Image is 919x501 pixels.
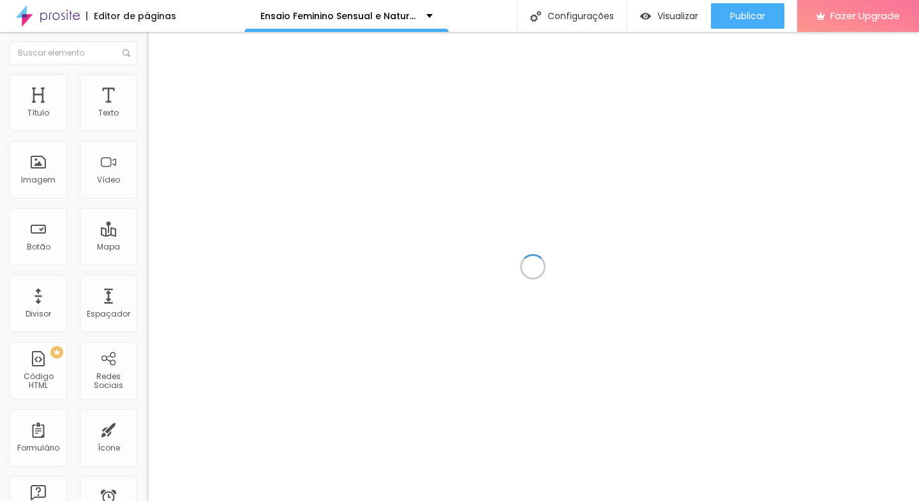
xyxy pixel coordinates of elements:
[530,11,541,22] img: Icone
[21,176,56,184] div: Imagem
[97,243,120,251] div: Mapa
[830,10,900,21] span: Fazer Upgrade
[27,243,50,251] div: Botão
[27,108,49,117] div: Título
[627,3,711,29] button: Visualizar
[123,49,130,57] img: Icone
[26,310,51,318] div: Divisor
[711,3,784,29] button: Publicar
[98,108,119,117] div: Texto
[640,11,651,22] img: view-1.svg
[97,176,120,184] div: Vídeo
[10,41,137,64] input: Buscar elemento
[87,310,130,318] div: Espaçador
[86,11,176,20] div: Editor de páginas
[13,372,63,391] div: Código HTML
[730,11,765,21] span: Publicar
[98,444,120,452] div: Ícone
[17,444,59,452] div: Formulário
[260,11,417,20] p: Ensaio Feminino Sensual e Natural — [GEOGRAPHIC_DATA], [GEOGRAPHIC_DATA] e [GEOGRAPHIC_DATA]
[83,372,133,391] div: Redes Sociais
[657,11,698,21] span: Visualizar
